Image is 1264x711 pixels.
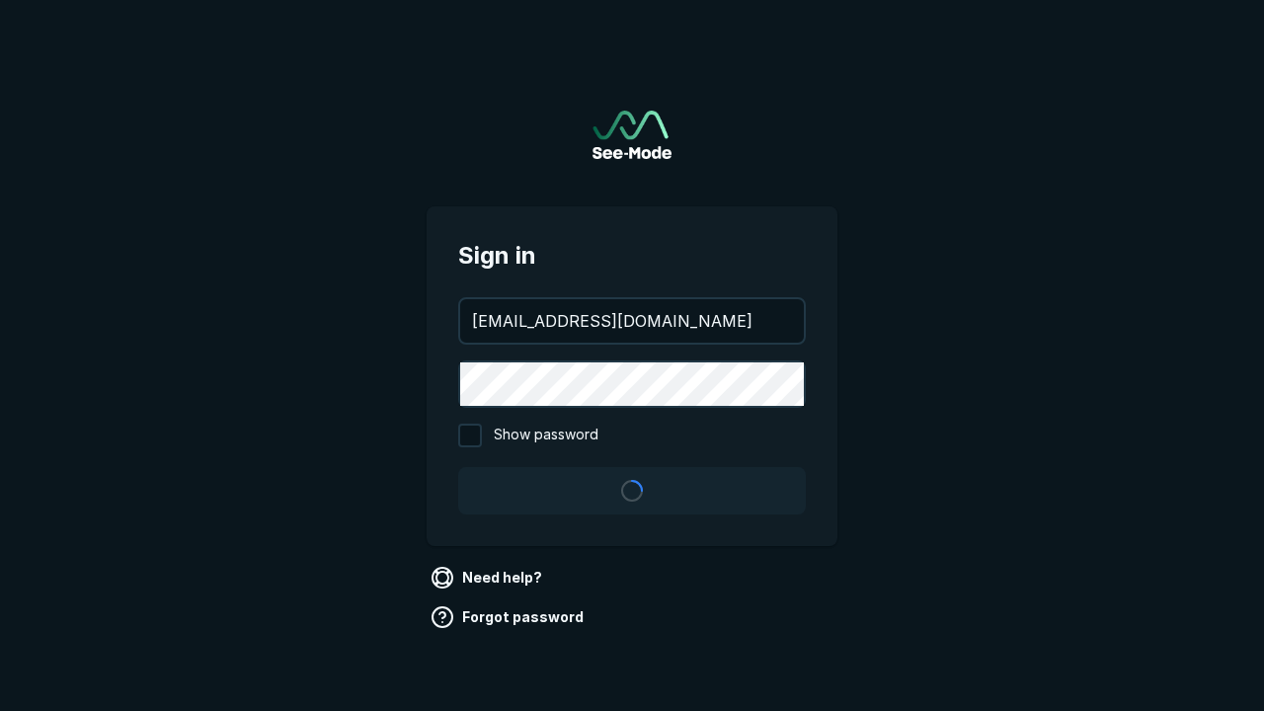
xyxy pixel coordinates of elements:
span: Sign in [458,238,806,274]
span: Show password [494,424,598,447]
a: Forgot password [427,601,592,633]
img: See-Mode Logo [592,111,671,159]
input: your@email.com [460,299,804,343]
a: Go to sign in [592,111,671,159]
a: Need help? [427,562,550,593]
